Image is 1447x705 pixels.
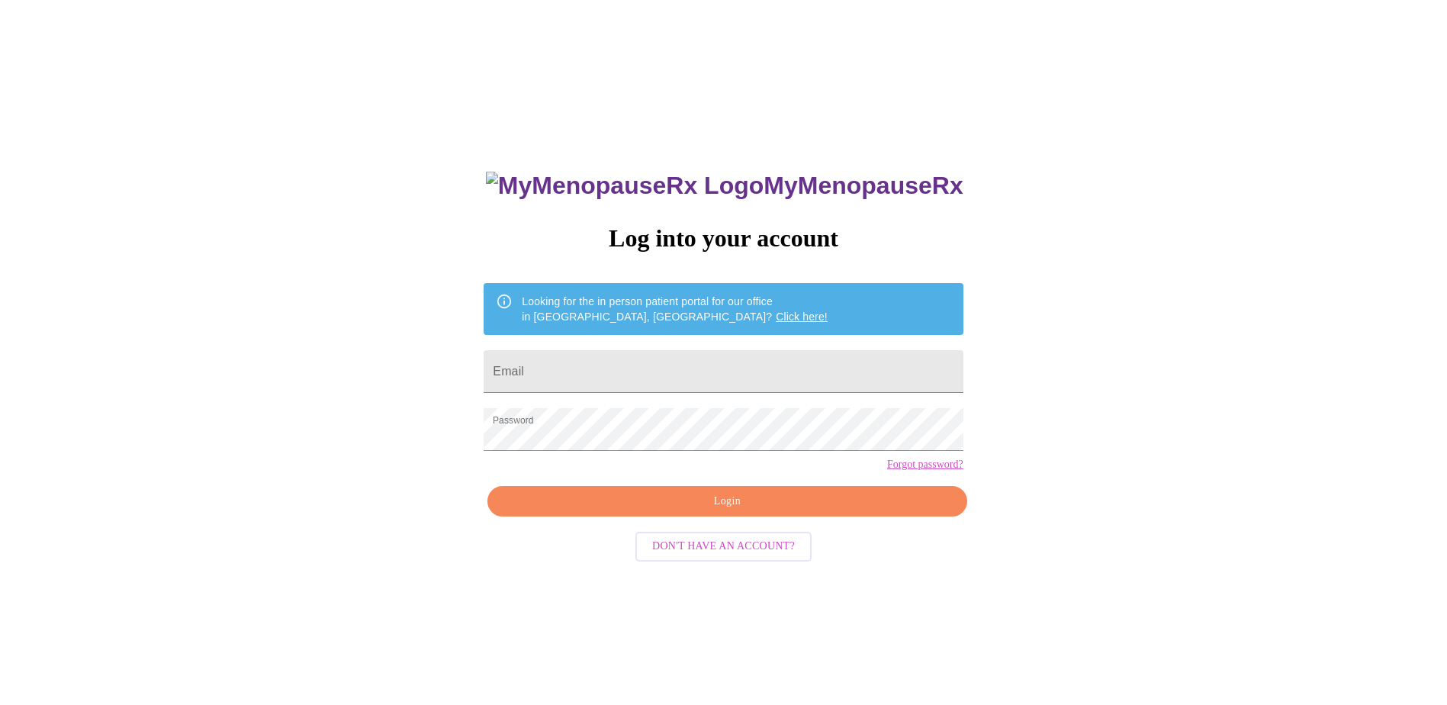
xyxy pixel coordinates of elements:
[486,172,963,200] h3: MyMenopauseRx
[522,288,828,330] div: Looking for the in person patient portal for our office in [GEOGRAPHIC_DATA], [GEOGRAPHIC_DATA]?
[632,539,815,552] a: Don't have an account?
[635,532,812,562] button: Don't have an account?
[887,459,963,471] a: Forgot password?
[486,172,764,200] img: MyMenopauseRx Logo
[776,311,828,323] a: Click here!
[487,486,966,517] button: Login
[505,492,949,511] span: Login
[652,537,795,556] span: Don't have an account?
[484,224,963,253] h3: Log into your account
